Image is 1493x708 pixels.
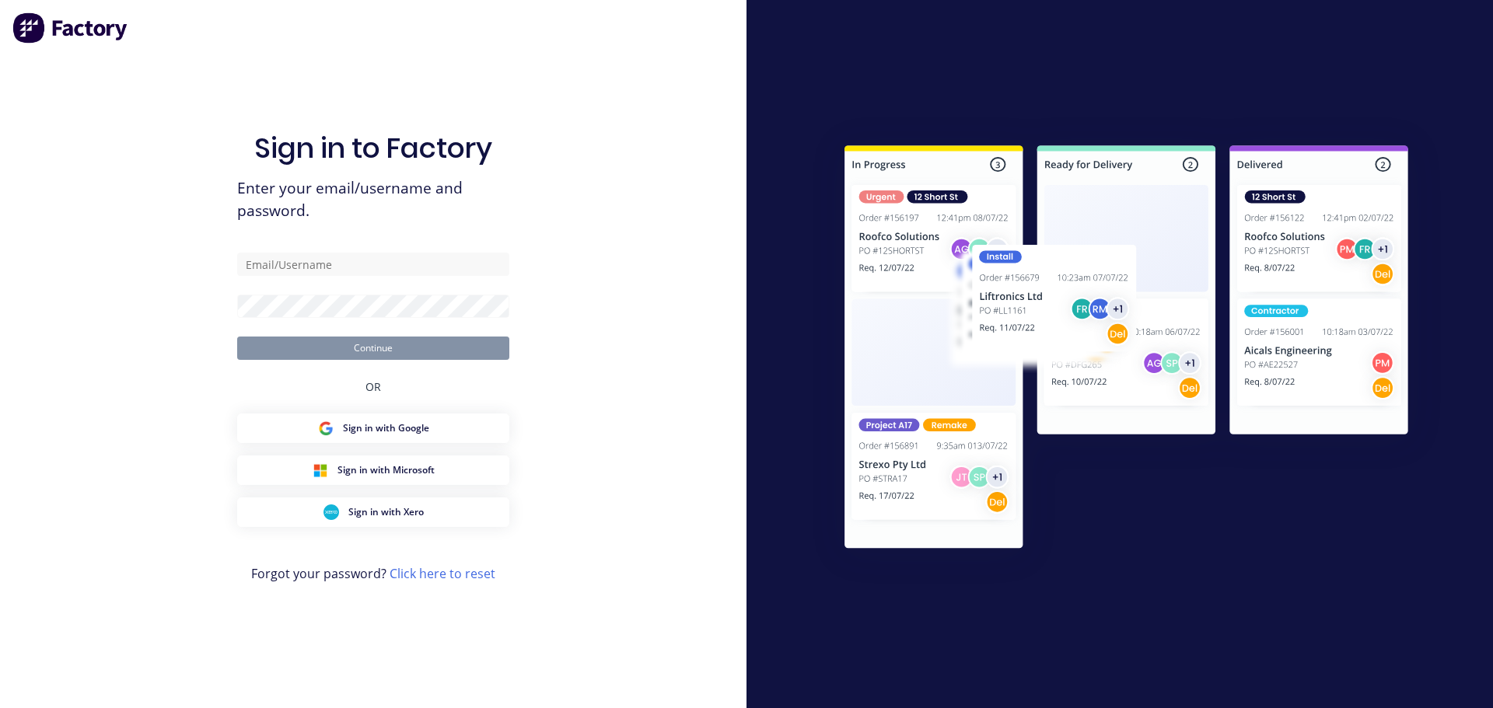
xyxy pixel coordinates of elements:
[237,253,509,276] input: Email/Username
[12,12,129,44] img: Factory
[810,114,1442,585] img: Sign in
[237,455,509,485] button: Microsoft Sign inSign in with Microsoft
[337,463,435,477] span: Sign in with Microsoft
[237,177,509,222] span: Enter your email/username and password.
[237,413,509,443] button: Google Sign inSign in with Google
[390,565,495,582] a: Click here to reset
[254,131,492,165] h1: Sign in to Factory
[251,564,495,583] span: Forgot your password?
[318,420,334,436] img: Google Sign in
[313,462,328,478] img: Microsoft Sign in
[365,360,381,413] div: OR
[323,504,339,520] img: Xero Sign in
[348,505,424,519] span: Sign in with Xero
[343,421,429,435] span: Sign in with Google
[237,337,509,360] button: Continue
[237,497,509,527] button: Xero Sign inSign in with Xero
